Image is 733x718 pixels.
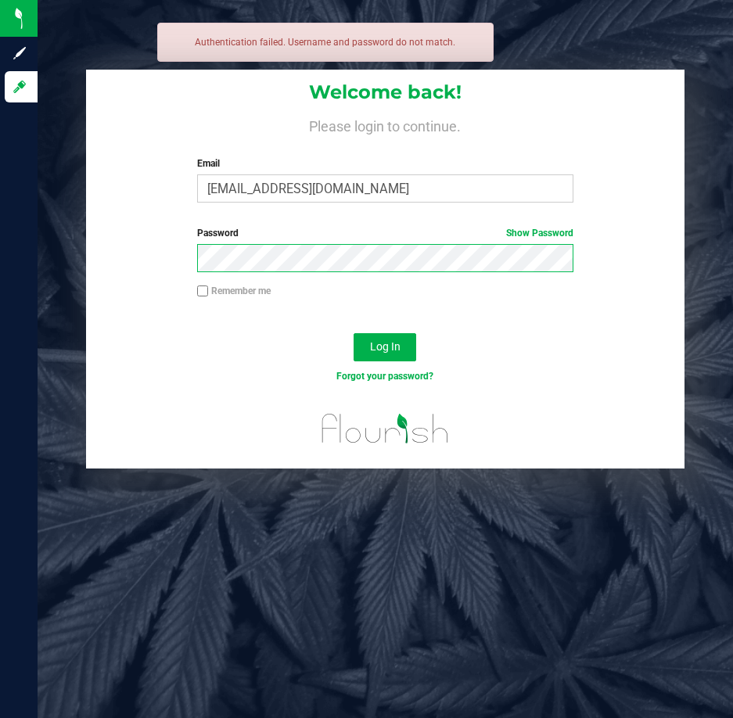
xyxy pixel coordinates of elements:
[157,23,494,62] div: Authentication failed. Username and password do not match.
[354,333,416,361] button: Log In
[197,285,208,296] input: Remember me
[197,228,239,239] span: Password
[86,82,685,102] h1: Welcome back!
[336,371,433,382] a: Forgot your password?
[506,228,573,239] a: Show Password
[197,156,573,171] label: Email
[311,400,460,457] img: flourish_logo.svg
[12,45,27,61] inline-svg: Sign up
[86,116,685,135] h4: Please login to continue.
[197,284,271,298] label: Remember me
[370,340,401,353] span: Log In
[12,79,27,95] inline-svg: Log in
